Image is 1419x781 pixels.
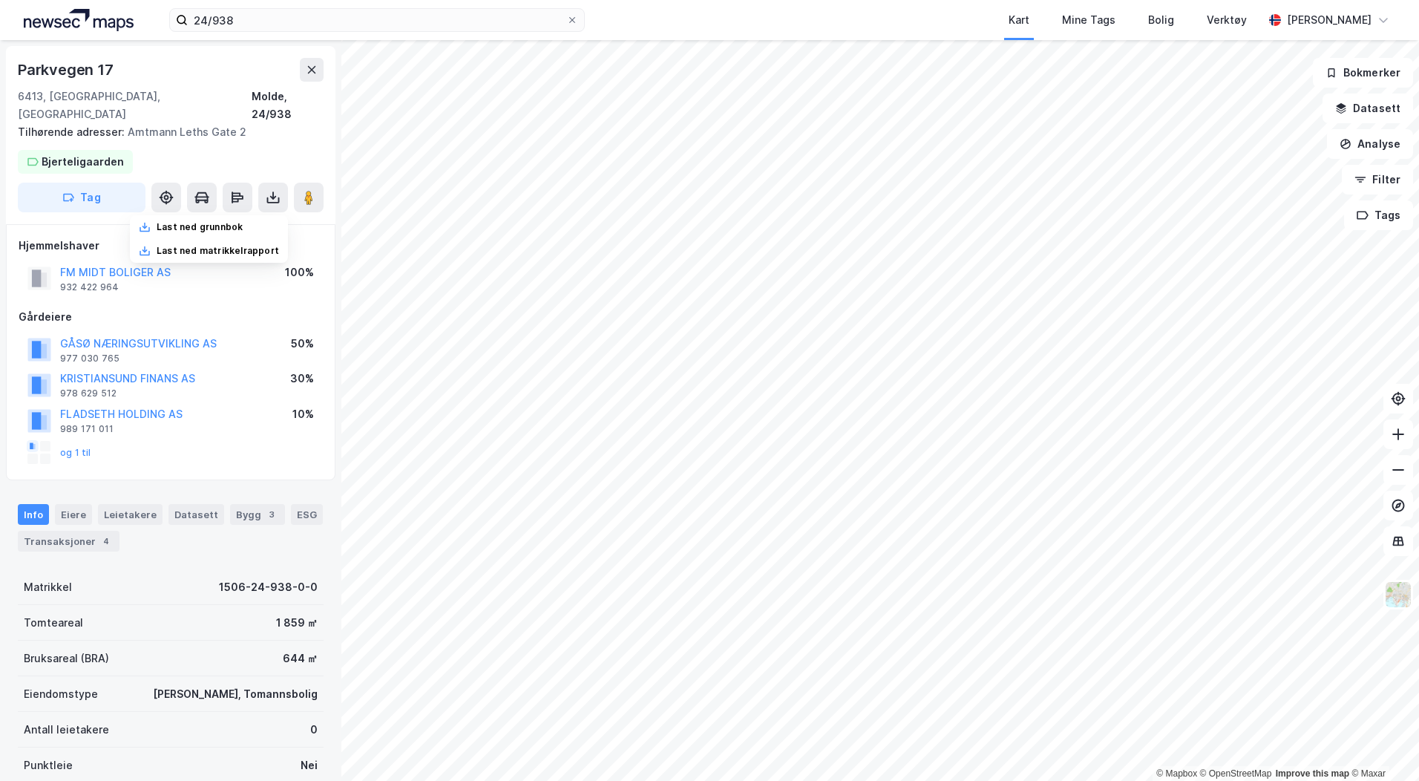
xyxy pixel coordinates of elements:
[60,281,119,293] div: 932 422 964
[285,264,314,281] div: 100%
[1200,768,1272,779] a: OpenStreetMap
[55,504,92,525] div: Eiere
[18,88,252,123] div: 6413, [GEOGRAPHIC_DATA], [GEOGRAPHIC_DATA]
[60,388,117,399] div: 978 629 512
[1345,710,1419,781] div: Kontrollprogram for chat
[291,504,323,525] div: ESG
[1327,129,1413,159] button: Analyse
[60,423,114,435] div: 989 171 011
[18,125,128,138] span: Tilhørende adresser:
[1287,11,1372,29] div: [PERSON_NAME]
[18,531,119,552] div: Transaksjoner
[1009,11,1029,29] div: Kart
[1156,768,1197,779] a: Mapbox
[291,335,314,353] div: 50%
[1148,11,1174,29] div: Bolig
[1323,94,1413,123] button: Datasett
[252,88,324,123] div: Molde, 24/938
[18,58,117,82] div: Parkvegen 17
[290,370,314,388] div: 30%
[24,685,98,703] div: Eiendomstype
[157,221,243,233] div: Last ned grunnbok
[1207,11,1247,29] div: Verktøy
[99,534,114,549] div: 4
[1062,11,1115,29] div: Mine Tags
[1384,581,1412,609] img: Z
[60,353,119,365] div: 977 030 765
[283,650,318,667] div: 644 ㎡
[168,504,224,525] div: Datasett
[292,405,314,423] div: 10%
[230,504,285,525] div: Bygg
[310,721,318,739] div: 0
[276,614,318,632] div: 1 859 ㎡
[301,757,318,774] div: Nei
[1342,165,1413,195] button: Filter
[24,578,72,596] div: Matrikkel
[1345,710,1419,781] iframe: Chat Widget
[157,245,279,257] div: Last ned matrikkelrapport
[188,9,566,31] input: Søk på adresse, matrikkel, gårdeiere, leietakere eller personer
[42,153,124,171] div: Bjerteligaarden
[18,123,312,141] div: Amtmann Leths Gate 2
[1344,200,1413,230] button: Tags
[264,507,279,522] div: 3
[24,9,134,31] img: logo.a4113a55bc3d86da70a041830d287a7e.svg
[19,308,323,326] div: Gårdeiere
[24,721,109,739] div: Antall leietakere
[24,757,73,774] div: Punktleie
[18,183,145,212] button: Tag
[1313,58,1413,88] button: Bokmerker
[153,685,318,703] div: [PERSON_NAME], Tomannsbolig
[24,614,83,632] div: Tomteareal
[219,578,318,596] div: 1506-24-938-0-0
[98,504,163,525] div: Leietakere
[24,650,109,667] div: Bruksareal (BRA)
[19,237,323,255] div: Hjemmelshaver
[18,504,49,525] div: Info
[1276,768,1349,779] a: Improve this map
